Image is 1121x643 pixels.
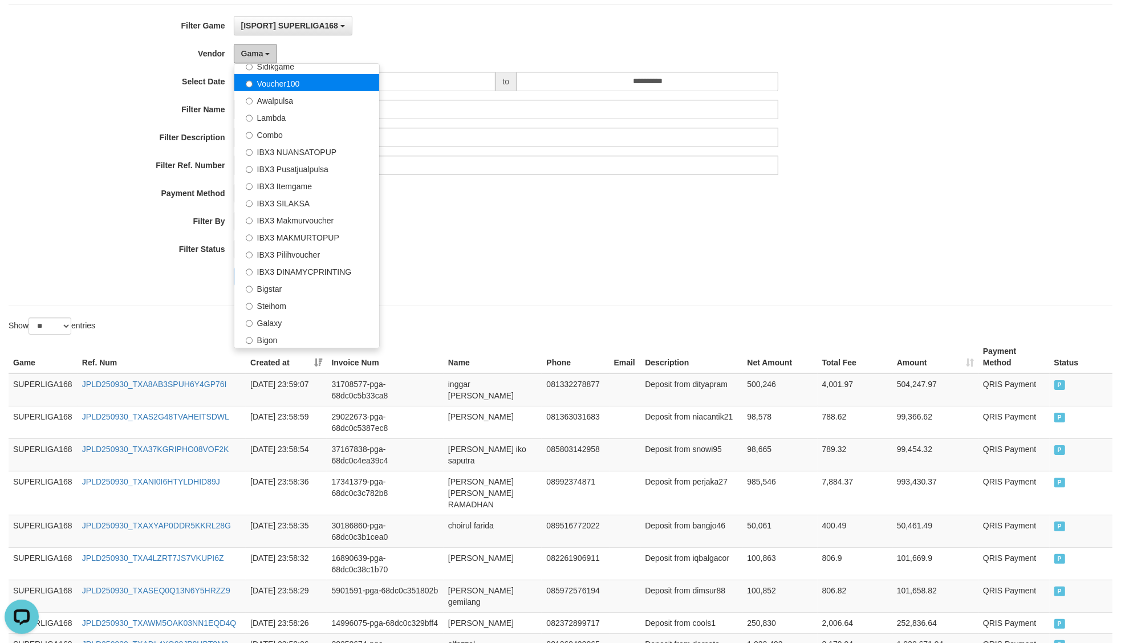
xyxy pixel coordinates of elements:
[495,72,517,91] span: to
[234,245,379,262] label: IBX3 Pilihvoucher
[82,554,224,563] a: JPLD250930_TXA4LZRT7JS7VKUPI6Z
[978,547,1050,580] td: QRIS Payment
[978,373,1050,406] td: QRIS Payment
[246,286,253,293] input: Bigstar
[246,303,253,310] input: Steihom
[978,515,1050,547] td: QRIS Payment
[978,612,1050,633] td: QRIS Payment
[818,612,892,633] td: 2,006.64
[444,580,542,612] td: [PERSON_NAME] gemilang
[327,612,443,633] td: 14996075-pga-68dc0c329bff4
[241,21,338,30] span: [ISPORT] SUPERLIGA168
[818,406,892,438] td: 788.62
[978,471,1050,515] td: QRIS Payment
[1050,341,1112,373] th: Status
[246,337,253,344] input: Bigon
[246,63,253,71] input: Sidikgame
[978,438,1050,471] td: QRIS Payment
[246,406,327,438] td: [DATE] 23:58:59
[742,612,817,633] td: 250,830
[640,547,742,580] td: Deposit from iqbalgacor
[818,471,892,515] td: 7,884.37
[542,580,609,612] td: 085972576194
[542,438,609,471] td: 085803142958
[246,149,253,156] input: IBX3 NUANSATOPUP
[9,406,78,438] td: SUPERLIGA168
[9,373,78,406] td: SUPERLIGA168
[542,373,609,406] td: 081332278877
[542,547,609,580] td: 082261906911
[640,438,742,471] td: Deposit from snowi95
[327,406,443,438] td: 29022673-pga-68dc0c5387ec8
[742,580,817,612] td: 100,852
[892,438,978,471] td: 99,454.32
[742,438,817,471] td: 98,665
[327,547,443,580] td: 16890639-pga-68dc0c38c1b70
[892,341,978,373] th: Amount: activate to sort column ascending
[444,373,542,406] td: inggar [PERSON_NAME]
[892,373,978,406] td: 504,247.97
[542,341,609,373] th: Phone
[246,234,253,242] input: IBX3 MAKMURTOPUP
[542,612,609,633] td: 082372899717
[241,49,263,58] span: Gama
[234,108,379,125] label: Lambda
[82,380,227,389] a: JPLD250930_TXA8AB3SPUH6Y4GP76I
[978,341,1050,373] th: Payment Method
[978,580,1050,612] td: QRIS Payment
[818,373,892,406] td: 4,001.97
[1054,587,1066,596] span: PAID
[9,580,78,612] td: SUPERLIGA168
[892,515,978,547] td: 50,461.49
[246,580,327,612] td: [DATE] 23:58:29
[9,438,78,471] td: SUPERLIGA168
[234,331,379,348] label: Bigon
[234,279,379,296] label: Bigstar
[818,515,892,547] td: 400.49
[978,406,1050,438] td: QRIS Payment
[444,406,542,438] td: [PERSON_NAME]
[78,341,246,373] th: Ref. Num
[246,251,253,259] input: IBX3 Pilihvoucher
[9,471,78,515] td: SUPERLIGA168
[246,320,253,327] input: Galaxy
[246,515,327,547] td: [DATE] 23:58:35
[640,612,742,633] td: Deposit from cools1
[82,586,230,595] a: JPLD250930_TXASEQ0Q13N6Y5HRZZ9
[9,318,95,335] label: Show entries
[9,547,78,580] td: SUPERLIGA168
[818,438,892,471] td: 789.32
[444,515,542,547] td: choirul farida
[818,547,892,580] td: 806.9
[246,373,327,406] td: [DATE] 23:59:07
[234,194,379,211] label: IBX3 SILAKSA
[444,438,542,471] td: [PERSON_NAME] iko saputra
[82,618,236,628] a: JPLD250930_TXAWM5OAK03NN1EQD4Q
[234,74,379,91] label: Voucher100
[327,341,443,373] th: Invoice Num
[234,296,379,314] label: Steihom
[742,547,817,580] td: 100,863
[234,143,379,160] label: IBX3 NUANSATOPUP
[234,125,379,143] label: Combo
[5,5,39,39] button: Open LiveChat chat widget
[82,477,220,486] a: JPLD250930_TXANI0I6HTYLDHID89J
[610,341,641,373] th: Email
[246,200,253,207] input: IBX3 SILAKSA
[82,412,229,421] a: JPLD250930_TXAS2G48TVAHEITSDWL
[29,318,71,335] select: Showentries
[1054,522,1066,531] span: PAID
[818,580,892,612] td: 806.82
[234,57,379,74] label: Sidikgame
[542,406,609,438] td: 081363031683
[640,373,742,406] td: Deposit from dityapram
[327,373,443,406] td: 31708577-pga-68dc0c5b33ca8
[246,115,253,122] input: Lambda
[742,515,817,547] td: 50,061
[892,612,978,633] td: 252,836.64
[246,217,253,225] input: IBX3 Makmurvoucher
[82,521,231,530] a: JPLD250930_TXAXYAP0DDR5KKRL28G
[1054,478,1066,487] span: PAID
[640,471,742,515] td: Deposit from perjaka27
[234,91,379,108] label: Awalpulsa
